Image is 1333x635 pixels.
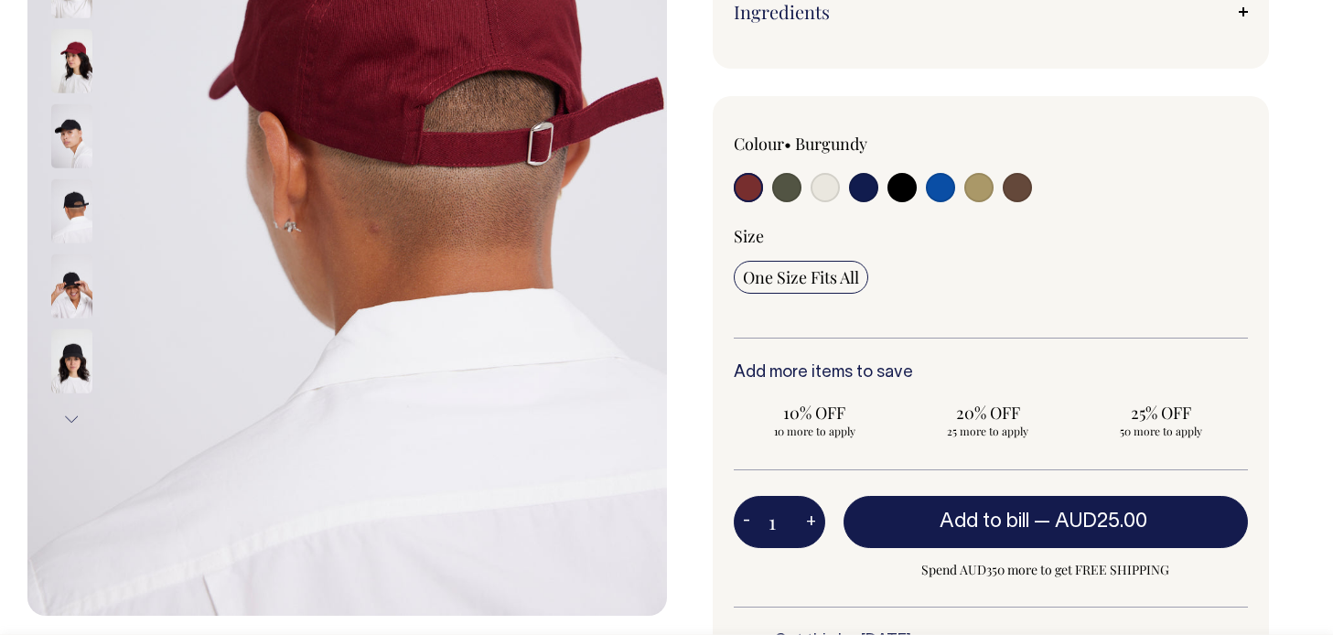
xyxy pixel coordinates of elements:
[743,424,887,438] span: 10 more to apply
[844,559,1249,581] span: Spend AUD350 more to get FREE SHIPPING
[51,329,92,393] img: black
[844,496,1249,547] button: Add to bill —AUD25.00
[734,504,759,541] button: -
[51,179,92,243] img: black
[743,266,859,288] span: One Size Fits All
[743,402,887,424] span: 10% OFF
[51,254,92,318] img: black
[1089,424,1232,438] span: 50 more to apply
[734,1,1249,23] a: Ingredients
[58,399,85,440] button: Next
[734,225,1249,247] div: Size
[1080,396,1242,444] input: 25% OFF 50 more to apply
[51,29,92,93] img: burgundy
[1089,402,1232,424] span: 25% OFF
[1034,512,1152,531] span: —
[940,512,1029,531] span: Add to bill
[734,261,868,294] input: One Size Fits All
[795,133,867,155] label: Burgundy
[1055,512,1147,531] span: AUD25.00
[784,133,791,155] span: •
[907,396,1069,444] input: 20% OFF 25 more to apply
[734,133,940,155] div: Colour
[51,104,92,168] img: black
[916,402,1059,424] span: 20% OFF
[734,396,896,444] input: 10% OFF 10 more to apply
[916,424,1059,438] span: 25 more to apply
[797,504,825,541] button: +
[734,364,1249,382] h6: Add more items to save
